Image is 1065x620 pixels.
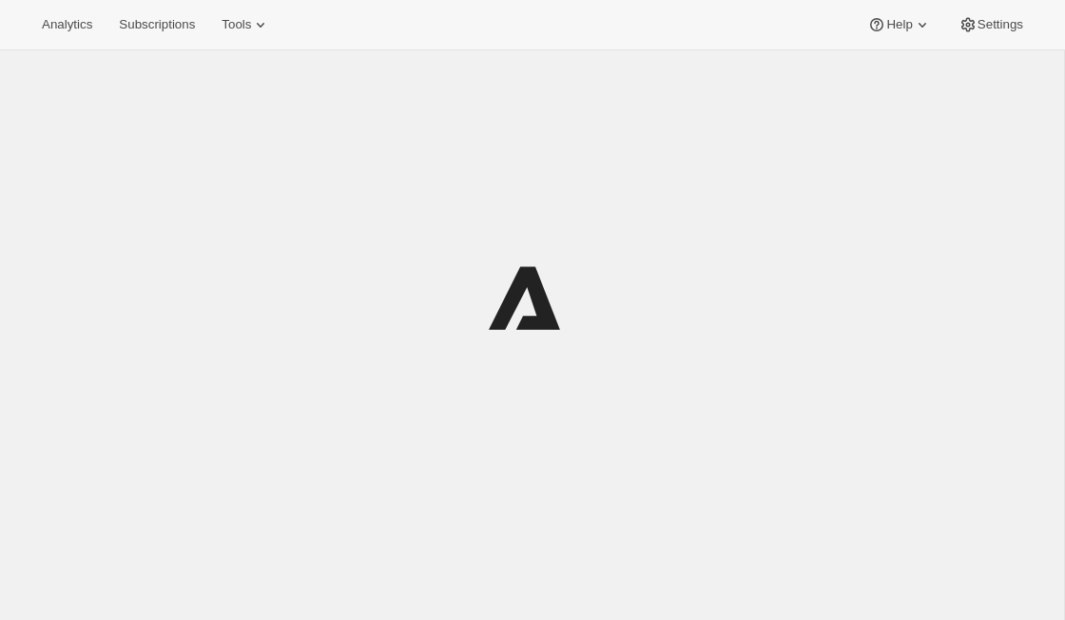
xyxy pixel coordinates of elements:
span: Subscriptions [119,17,195,32]
button: Subscriptions [107,11,206,38]
span: Help [886,17,912,32]
button: Tools [210,11,281,38]
button: Settings [947,11,1035,38]
span: Tools [222,17,251,32]
button: Help [856,11,942,38]
span: Analytics [42,17,92,32]
button: Analytics [30,11,104,38]
span: Settings [978,17,1023,32]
